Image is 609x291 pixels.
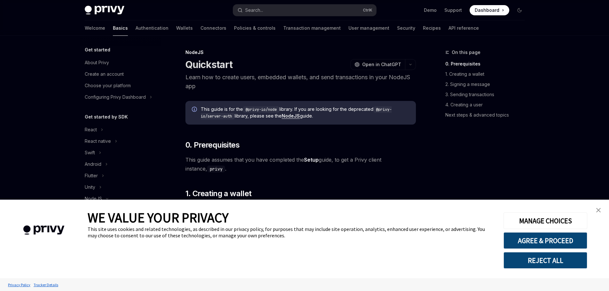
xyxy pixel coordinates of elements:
a: Demo [424,7,437,13]
a: Transaction management [283,20,341,36]
span: Dashboard [475,7,499,13]
svg: Info [192,107,198,113]
div: Choose your platform [85,82,131,89]
div: Flutter [85,172,98,180]
span: Open in ChatGPT [362,61,401,68]
a: Welcome [85,20,105,36]
a: Authentication [136,20,168,36]
div: Search... [245,6,263,14]
a: Recipes [423,20,441,36]
a: 2. Signing a message [445,79,530,89]
div: React [85,126,97,134]
a: Support [444,7,462,13]
button: MANAGE CHOICES [504,212,587,229]
code: @privy-io/node [243,106,279,113]
a: NodeJS [282,113,300,119]
img: close banner [596,208,601,212]
h5: Get started by SDK [85,113,128,121]
a: Connectors [200,20,226,36]
a: Tracker Details [32,279,60,290]
a: 1. Creating a wallet [445,69,530,79]
a: Wallets [176,20,193,36]
a: close banner [592,204,605,217]
a: 4. Creating a user [445,100,530,110]
a: Create an account [80,68,161,80]
a: 3. Sending transactions [445,89,530,100]
span: This guide is for the library. If you are looking for the deprecated library, please see the guide. [201,106,410,119]
div: Configuring Privy Dashboard [85,93,146,101]
span: 0. Prerequisites [185,140,239,150]
div: NodeJS [85,195,102,203]
h1: Quickstart [185,59,233,70]
a: Choose your platform [80,80,161,91]
button: Open in ChatGPT [350,59,405,70]
h5: Get started [85,46,110,54]
a: Dashboard [470,5,509,15]
div: Unity [85,183,95,191]
div: This site uses cookies and related technologies, as described in our privacy policy, for purposes... [88,226,494,239]
code: @privy-io/server-auth [201,106,392,119]
span: WE VALUE YOUR PRIVACY [88,209,229,226]
img: dark logo [85,6,124,15]
a: Next steps & advanced topics [445,110,530,120]
code: privy [207,165,225,172]
a: About Privy [80,57,161,68]
button: REJECT ALL [504,252,587,269]
div: React native [85,137,111,145]
span: On this page [452,49,480,56]
div: Create an account [85,70,124,78]
div: Android [85,160,101,168]
button: Search...CtrlK [233,4,376,16]
button: AGREE & PROCEED [504,232,587,249]
span: This guide assumes that you have completed the guide, to get a Privy client instance, . [185,155,416,173]
span: 1. Creating a wallet [185,188,252,199]
a: 0. Prerequisites [445,59,530,69]
img: company logo [10,216,78,244]
a: Privacy Policy [6,279,32,290]
div: Swift [85,149,95,157]
button: Toggle dark mode [514,5,525,15]
a: Security [397,20,415,36]
div: NodeJS [185,49,416,56]
a: Setup [304,157,319,163]
p: Learn how to create users, embedded wallets, and send transactions in your NodeJS app [185,73,416,91]
a: Policies & controls [234,20,276,36]
span: Ctrl K [363,8,372,13]
a: Basics [113,20,128,36]
a: API reference [449,20,479,36]
div: About Privy [85,59,109,66]
a: User management [348,20,389,36]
